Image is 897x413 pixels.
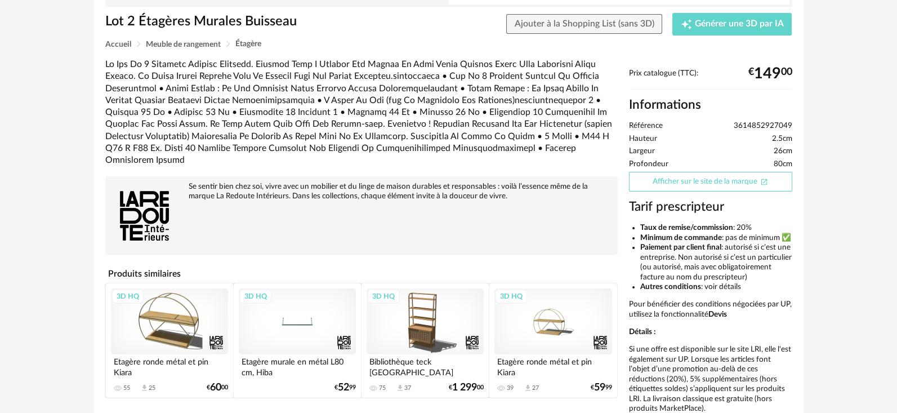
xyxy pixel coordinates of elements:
div: € 00 [449,384,484,392]
span: Open In New icon [760,177,768,185]
div: 3D HQ [495,289,528,304]
div: 3D HQ [111,289,144,304]
span: 3614852927049 [734,121,792,131]
div: € 99 [591,384,612,392]
span: Accueil [105,41,131,48]
div: € 00 [748,69,792,78]
div: 25 [149,384,155,392]
div: Se sentir bien chez soi, vivre avec un mobilier et du linge de maison durables et responsables : ... [111,182,612,201]
div: Bibliothèque teck [GEOGRAPHIC_DATA] [367,354,484,377]
b: Paiement par client final [640,243,721,251]
div: 39 [507,384,514,392]
span: 2.5cm [772,134,792,144]
p: Pour bénéficier des conditions négociées par UP, utilisez la fonctionnalité [629,300,792,319]
span: Creation icon [681,19,692,30]
span: 59 [594,384,605,392]
span: Étagère [235,40,261,48]
div: Prix catalogue (TTC): [629,69,792,90]
span: 52 [338,384,349,392]
span: Download icon [140,384,149,392]
span: Hauteur [629,134,657,144]
div: 37 [404,384,411,392]
a: 3D HQ Bibliothèque teck [GEOGRAPHIC_DATA] 75 Download icon 37 €1 29900 [362,283,489,398]
b: Devis [708,310,727,318]
div: 75 [379,384,386,392]
div: 3D HQ [239,289,272,304]
span: Download icon [524,384,532,392]
h4: Produits similaires [105,265,618,282]
b: Taux de remise/commission [640,224,733,232]
b: Détails : [629,328,655,336]
div: Lo Ips Do 9 Sitametc Adipisc Elitsedd. Eiusmod Temp I Utlabor Etd Magnaa En Admi Venia Quisnos Ex... [105,59,618,166]
button: Creation icon Générer une 3D par IA [672,13,792,35]
a: 3D HQ Etagère ronde métal et pin Kiara 39 Download icon 27 €5999 [489,283,617,398]
b: Autres conditions [640,283,701,291]
div: 55 [123,384,130,392]
div: 3D HQ [367,289,400,304]
h1: Lot 2 Étagères Murales Buisseau [105,13,385,30]
div: € 99 [334,384,356,392]
span: Download icon [396,384,404,392]
img: brand logo [111,182,178,250]
a: Afficher sur le site de la marqueOpen In New icon [629,172,792,192]
span: Ajouter à la Shopping List (sans 3D) [515,19,654,28]
span: Référence [629,121,663,131]
h3: Tarif prescripteur [629,199,792,215]
span: Largeur [629,146,655,157]
div: 27 [532,384,539,392]
button: Ajouter à la Shopping List (sans 3D) [506,14,663,34]
div: Breadcrumb [105,40,792,48]
div: Etagère ronde métal et pin Kiara [111,354,228,377]
b: Minimum de commande [640,234,722,242]
span: 60 [210,384,221,392]
a: 3D HQ Etagère murale en métal L80 cm, Hiba €5299 [234,283,361,398]
span: 1 299 [452,384,477,392]
span: 26cm [774,146,792,157]
li: : voir détails [640,282,792,292]
a: 3D HQ Etagère ronde métal et pin Kiara 55 Download icon 25 €6000 [106,283,233,398]
div: Etagère murale en métal L80 cm, Hiba [239,354,356,377]
h2: Informations [629,97,792,113]
span: 149 [754,69,781,78]
li: : pas de minimum ✅ [640,233,792,243]
span: Générer une 3D par IA [695,20,784,29]
span: Meuble de rangement [146,41,221,48]
li: : autorisé si c’est une entreprise. Non autorisé si c’est un particulier (ou autorisé, mais avec ... [640,243,792,282]
li: : 20% [640,223,792,233]
span: 80cm [774,159,792,170]
span: Profondeur [629,159,668,170]
div: € 00 [207,384,228,392]
div: Etagère ronde métal et pin Kiara [494,354,612,377]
